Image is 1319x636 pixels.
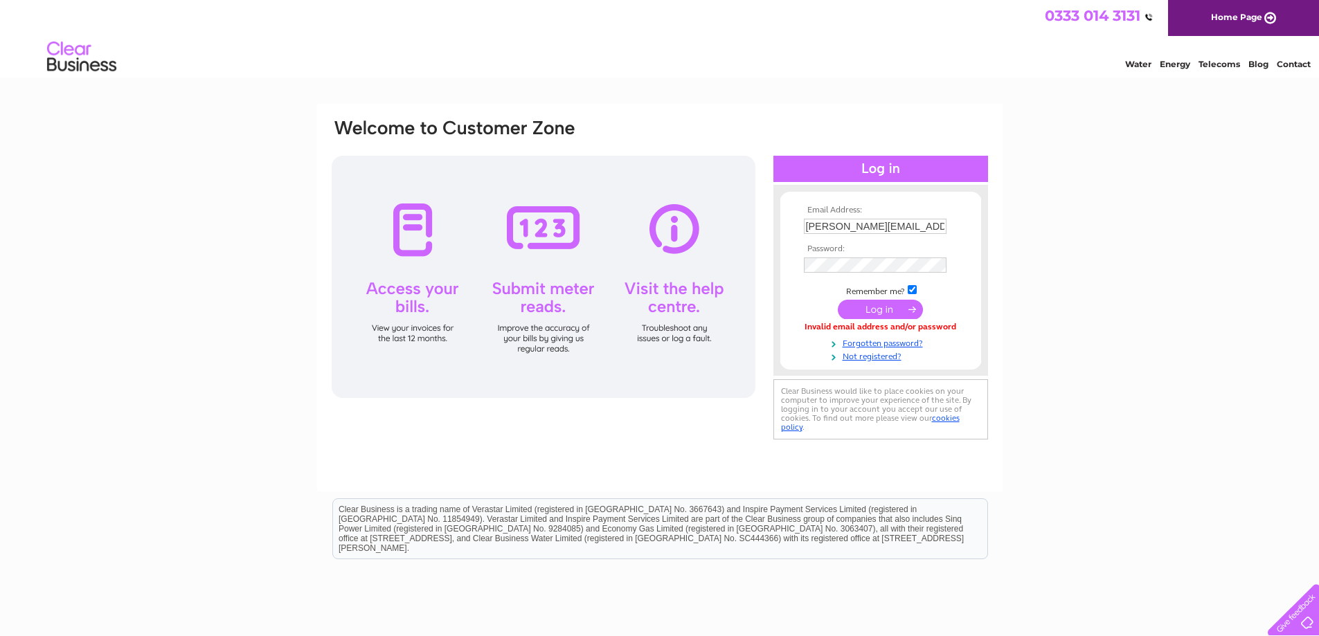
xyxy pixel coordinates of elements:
a: Blog [1248,59,1268,69]
div: Clear Business is a trading name of Verastar Limited (registered in [GEOGRAPHIC_DATA] No. 3667643... [333,8,987,67]
input: Submit [838,300,923,319]
a: Forgotten password? [804,336,961,349]
td: Remember me? [800,283,961,297]
a: Water [1125,59,1151,69]
a: Telecoms [1199,59,1240,69]
div: Clear Business would like to place cookies on your computer to improve your experience of the sit... [773,379,988,439]
th: Email Address: [800,206,961,215]
div: Invalid email address and/or password [804,322,958,332]
th: Password: [800,244,961,254]
a: cookies policy [781,413,960,432]
img: logo.png [46,36,117,78]
a: Contact [1277,59,1311,69]
img: QMCYL3Wu56MJwAAAABJRU5ErkJggg== [1140,12,1154,22]
a: Not registered? [804,349,961,362]
a: Energy [1160,59,1190,69]
a: 0333 014 3131 [1045,7,1154,24]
